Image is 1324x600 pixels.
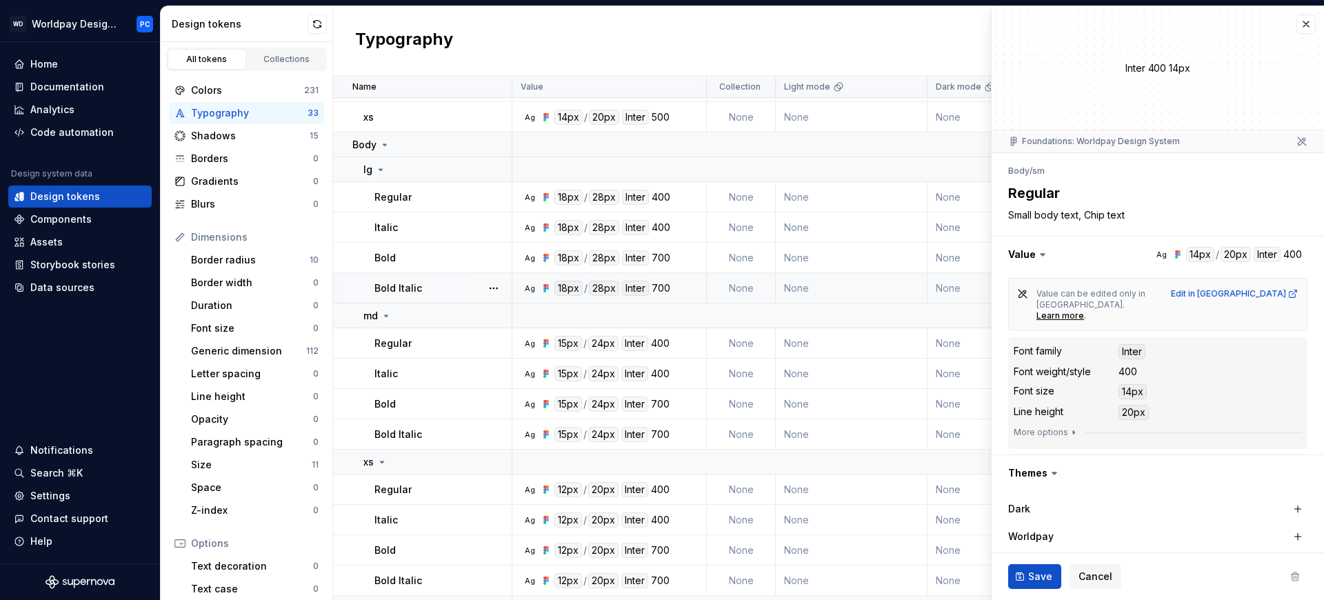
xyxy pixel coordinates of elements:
[554,543,582,558] div: 12px
[1119,384,1147,399] div: 14px
[776,273,927,303] td: None
[191,253,310,267] div: Border radius
[521,81,543,92] p: Value
[652,281,670,296] div: 700
[927,273,1079,303] td: None
[185,408,324,430] a: Opacity0
[554,250,583,266] div: 18px
[589,250,619,266] div: 28px
[30,103,74,117] div: Analytics
[707,243,776,273] td: None
[554,366,582,381] div: 15px
[1008,502,1030,516] label: Dark
[583,543,587,558] div: /
[374,367,398,381] p: Italic
[191,106,308,120] div: Typography
[313,583,319,594] div: 0
[312,459,319,470] div: 11
[621,397,648,412] div: Inter
[554,281,583,296] div: 18px
[11,168,92,179] div: Design system data
[589,281,619,296] div: 28px
[8,462,152,484] button: Search ⌘K
[927,328,1079,359] td: None
[784,81,830,92] p: Light mode
[927,389,1079,419] td: None
[776,182,927,212] td: None
[191,174,313,188] div: Gradients
[313,176,319,187] div: 0
[30,443,93,457] div: Notifications
[352,81,377,92] p: Name
[8,53,152,75] a: Home
[583,336,587,351] div: /
[524,112,535,123] div: Ag
[313,414,319,425] div: 0
[936,81,981,92] p: Dark mode
[374,397,396,411] p: Bold
[313,505,319,516] div: 0
[374,543,396,557] p: Bold
[1036,310,1084,321] div: Learn more
[1014,405,1063,419] div: Line height
[8,254,152,276] a: Storybook stories
[185,317,324,339] a: Font size0
[8,208,152,230] a: Components
[1014,365,1091,379] div: Font weight/style
[191,321,313,335] div: Font size
[707,212,776,243] td: None
[524,575,535,586] div: Ag
[621,427,648,442] div: Inter
[8,186,152,208] a: Design tokens
[352,138,377,152] p: Body
[583,482,587,497] div: /
[652,110,670,125] div: 500
[30,258,115,272] div: Storybook stories
[313,153,319,164] div: 0
[363,455,374,469] p: xs
[8,231,152,253] a: Assets
[169,102,324,124] a: Typography33
[46,575,114,589] svg: Supernova Logo
[554,397,582,412] div: 15px
[583,512,587,528] div: /
[185,363,324,385] a: Letter spacing0
[169,125,324,147] a: Shadows15
[30,212,92,226] div: Components
[169,193,324,215] a: Blurs0
[927,102,1079,132] td: None
[374,190,412,204] p: Regular
[30,80,104,94] div: Documentation
[185,454,324,476] a: Size11
[191,230,319,244] div: Dimensions
[651,397,670,412] div: 700
[707,182,776,212] td: None
[589,190,619,205] div: 28px
[589,220,619,235] div: 28px
[524,368,535,379] div: Ag
[707,419,776,450] td: None
[707,273,776,303] td: None
[588,427,619,442] div: 24px
[707,535,776,566] td: None
[651,336,670,351] div: 400
[374,574,422,588] p: Bold Italic
[776,102,927,132] td: None
[8,508,152,530] button: Contact support
[524,484,535,495] div: Ag
[313,437,319,448] div: 0
[363,309,378,323] p: md
[185,386,324,408] a: Line height0
[1156,249,1167,260] div: Ag
[1119,344,1145,359] div: Inter
[30,126,114,139] div: Code automation
[583,427,587,442] div: /
[588,366,619,381] div: 24px
[927,419,1079,450] td: None
[524,283,535,294] div: Ag
[172,54,241,65] div: All tokens
[776,359,927,389] td: None
[191,152,313,166] div: Borders
[374,221,398,234] p: Italic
